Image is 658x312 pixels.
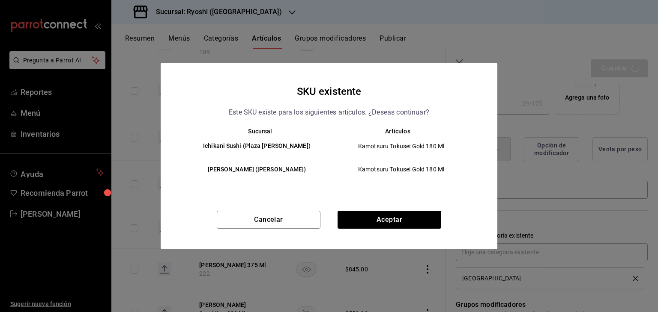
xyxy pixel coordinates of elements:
p: Este SKU existe para los siguientes articulos. ¿Deseas continuar? [229,107,429,118]
span: Kamotsuru Tokusei Gold 180 Ml [336,165,466,174]
button: Aceptar [338,211,441,229]
h6: [PERSON_NAME] ([PERSON_NAME]) [191,165,322,174]
th: Artículos [329,128,480,135]
h6: Ichikani Sushi (Plaza [PERSON_NAME]) [191,141,322,151]
span: Kamotsuru Tokusei Gold 180 Ml [336,142,466,150]
h4: SKU existente [297,83,362,100]
button: Cancelar [217,211,320,229]
th: Sucursal [178,128,329,135]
